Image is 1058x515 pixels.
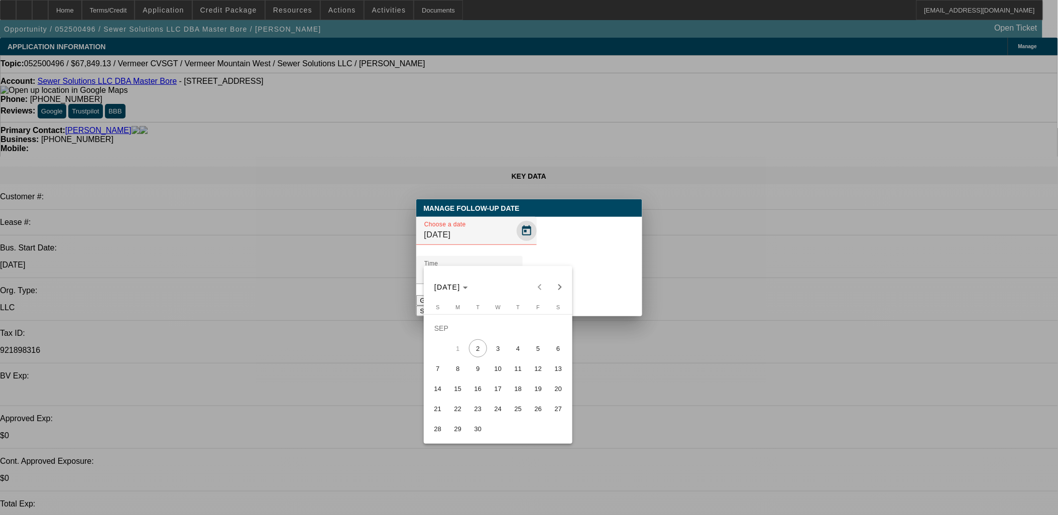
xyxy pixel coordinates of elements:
span: 8 [449,359,467,377]
span: 27 [549,400,567,418]
button: September 21, 2025 [428,399,448,419]
span: 15 [449,379,467,398]
td: SEP [428,318,568,338]
button: September 6, 2025 [548,338,568,358]
button: September 18, 2025 [508,378,528,399]
button: September 13, 2025 [548,358,568,378]
span: 1 [449,339,467,357]
button: September 26, 2025 [528,399,548,419]
button: September 24, 2025 [488,399,508,419]
span: S [556,304,560,310]
span: 25 [509,400,527,418]
span: 2 [469,339,487,357]
button: September 12, 2025 [528,358,548,378]
button: September 22, 2025 [448,399,468,419]
button: September 20, 2025 [548,378,568,399]
span: 20 [549,379,567,398]
span: 19 [529,379,547,398]
span: T [477,304,480,310]
span: 16 [469,379,487,398]
span: T [517,304,520,310]
span: 7 [429,359,447,377]
span: 5 [529,339,547,357]
span: 13 [549,359,567,377]
span: S [436,304,439,310]
button: September 29, 2025 [448,419,468,439]
button: September 4, 2025 [508,338,528,358]
span: 30 [469,420,487,438]
button: September 9, 2025 [468,358,488,378]
span: 23 [469,400,487,418]
button: September 15, 2025 [448,378,468,399]
span: 21 [429,400,447,418]
button: September 30, 2025 [468,419,488,439]
span: 17 [489,379,507,398]
button: September 25, 2025 [508,399,528,419]
span: [DATE] [434,283,460,291]
button: September 11, 2025 [508,358,528,378]
button: September 5, 2025 [528,338,548,358]
span: 6 [549,339,567,357]
button: September 3, 2025 [488,338,508,358]
button: September 1, 2025 [448,338,468,358]
button: September 19, 2025 [528,378,548,399]
span: 28 [429,420,447,438]
button: September 10, 2025 [488,358,508,378]
button: September 28, 2025 [428,419,448,439]
span: 26 [529,400,547,418]
button: September 14, 2025 [428,378,448,399]
span: 9 [469,359,487,377]
span: 24 [489,400,507,418]
button: September 17, 2025 [488,378,508,399]
button: September 8, 2025 [448,358,468,378]
span: F [537,304,540,310]
span: 4 [509,339,527,357]
span: 18 [509,379,527,398]
span: 3 [489,339,507,357]
span: 14 [429,379,447,398]
span: M [455,304,460,310]
span: 29 [449,420,467,438]
button: September 23, 2025 [468,399,488,419]
span: W [496,304,501,310]
button: Choose month and year [430,278,472,296]
button: September 2, 2025 [468,338,488,358]
span: 11 [509,359,527,377]
span: 22 [449,400,467,418]
span: 10 [489,359,507,377]
button: September 16, 2025 [468,378,488,399]
span: 12 [529,359,547,377]
button: September 27, 2025 [548,399,568,419]
button: September 7, 2025 [428,358,448,378]
button: Next month [550,277,570,297]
